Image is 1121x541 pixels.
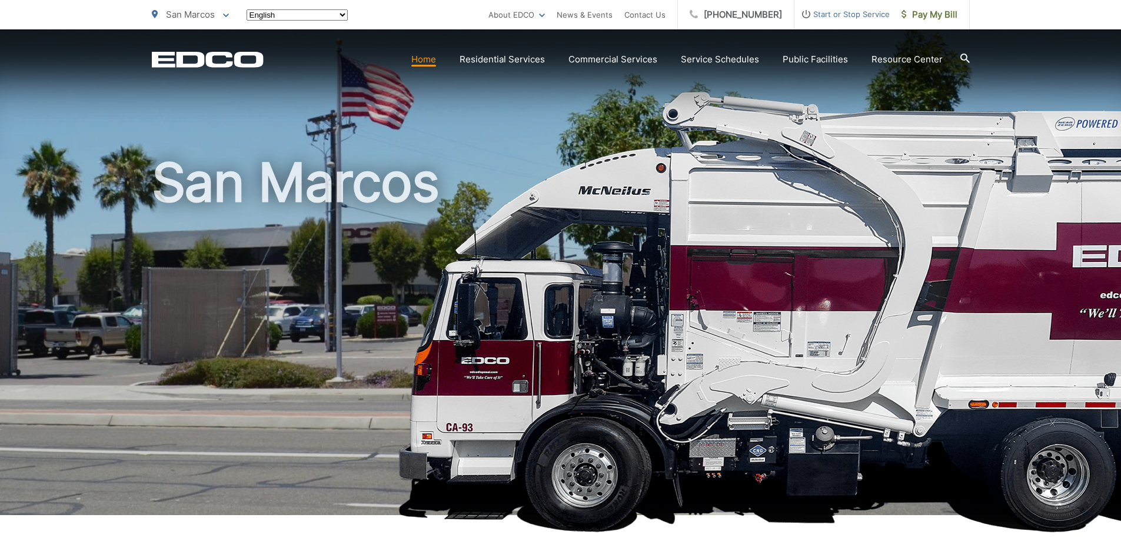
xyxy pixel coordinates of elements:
span: Pay My Bill [902,8,957,22]
a: Service Schedules [681,52,759,67]
span: San Marcos [166,9,215,20]
a: Resource Center [871,52,943,67]
a: Commercial Services [568,52,657,67]
a: Residential Services [460,52,545,67]
a: Public Facilities [783,52,848,67]
a: News & Events [557,8,613,22]
a: Contact Us [624,8,666,22]
a: Home [411,52,436,67]
a: EDCD logo. Return to the homepage. [152,51,264,68]
select: Select a language [247,9,348,21]
h1: San Marcos [152,153,970,526]
a: About EDCO [488,8,545,22]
